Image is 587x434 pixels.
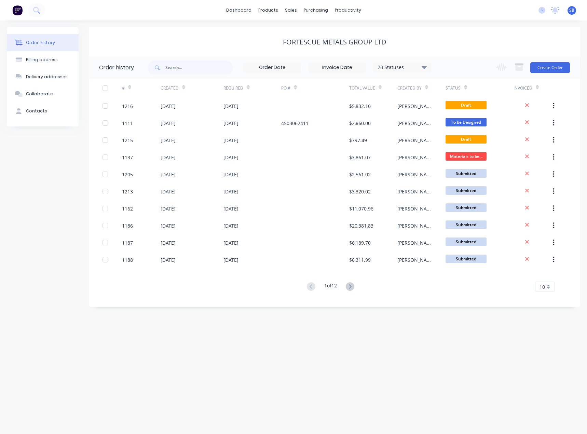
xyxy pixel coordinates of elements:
[122,85,125,91] div: #
[26,91,53,97] div: Collaborate
[281,85,290,91] div: PO #
[122,256,133,263] div: 1188
[446,152,487,161] span: Materials to be...
[373,64,431,71] div: 23 Statuses
[349,188,371,195] div: $3,320.02
[446,203,487,212] span: Submitted
[7,103,79,120] button: Contacts
[122,103,133,110] div: 1216
[161,85,179,91] div: Created
[349,120,371,127] div: $2,860.00
[122,222,133,229] div: 1186
[7,34,79,51] button: Order history
[161,79,223,97] div: Created
[446,169,487,178] span: Submitted
[223,239,238,246] div: [DATE]
[349,239,371,246] div: $6,189.70
[397,85,422,91] div: Created By
[514,85,532,91] div: Invoiced
[446,135,487,144] span: Draft
[349,171,371,178] div: $2,561.02
[397,222,432,229] div: [PERSON_NAME]
[223,188,238,195] div: [DATE]
[282,5,300,15] div: sales
[281,79,349,97] div: PO #
[122,120,133,127] div: 1111
[446,85,461,91] div: Status
[161,222,176,229] div: [DATE]
[446,79,513,97] div: Status
[446,101,487,109] span: Draft
[397,103,432,110] div: [PERSON_NAME]
[397,137,432,144] div: [PERSON_NAME]
[349,222,373,229] div: $20,381.83
[397,154,432,161] div: [PERSON_NAME]
[540,283,545,290] span: 10
[223,5,255,15] a: dashboard
[7,68,79,85] button: Delivery addresses
[446,238,487,246] span: Submitted
[397,205,432,212] div: [PERSON_NAME]
[397,171,432,178] div: [PERSON_NAME]
[122,205,133,212] div: 1162
[26,74,68,80] div: Delivery addresses
[26,57,58,63] div: Billing address
[281,120,309,127] div: 4503062411
[397,239,432,246] div: [PERSON_NAME]
[161,239,176,246] div: [DATE]
[122,239,133,246] div: 1187
[530,62,570,73] button: Create Order
[283,38,386,46] div: FORTESCUE METALS GROUP LTD
[446,255,487,263] span: Submitted
[255,5,282,15] div: products
[446,186,487,195] span: Submitted
[569,7,574,13] span: SB
[122,137,133,144] div: 1215
[223,137,238,144] div: [DATE]
[397,256,432,263] div: [PERSON_NAME]
[244,63,301,73] input: Order Date
[223,85,243,91] div: Required
[397,79,446,97] div: Created By
[349,205,373,212] div: $11,070.96
[397,188,432,195] div: [PERSON_NAME]
[161,188,176,195] div: [DATE]
[331,5,365,15] div: productivity
[397,120,432,127] div: [PERSON_NAME]
[161,103,176,110] div: [DATE]
[99,64,134,72] div: Order history
[514,79,552,97] div: Invoiced
[12,5,23,15] img: Factory
[26,40,55,46] div: Order history
[223,120,238,127] div: [DATE]
[349,137,367,144] div: $797.49
[161,256,176,263] div: [DATE]
[349,85,375,91] div: Total Value
[122,79,161,97] div: #
[223,154,238,161] div: [DATE]
[7,85,79,103] button: Collaborate
[161,171,176,178] div: [DATE]
[223,171,238,178] div: [DATE]
[349,103,371,110] div: $5,832.10
[324,282,337,292] div: 1 of 12
[122,188,133,195] div: 1213
[309,63,366,73] input: Invoice Date
[161,154,176,161] div: [DATE]
[223,205,238,212] div: [DATE]
[7,51,79,68] button: Billing address
[223,222,238,229] div: [DATE]
[349,154,371,161] div: $3,861.07
[122,171,133,178] div: 1205
[300,5,331,15] div: purchasing
[349,79,397,97] div: Total Value
[446,118,487,126] span: To be Designed
[161,137,176,144] div: [DATE]
[26,108,47,114] div: Contacts
[223,79,282,97] div: Required
[165,61,233,74] input: Search...
[223,103,238,110] div: [DATE]
[446,220,487,229] span: Submitted
[161,120,176,127] div: [DATE]
[223,256,238,263] div: [DATE]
